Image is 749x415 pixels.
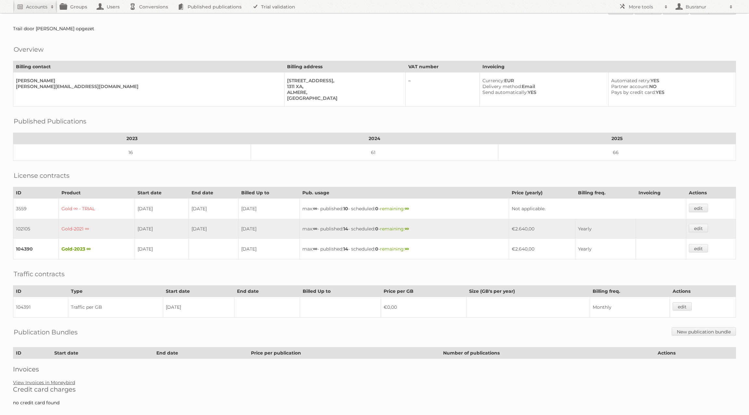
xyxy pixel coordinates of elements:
[689,204,708,212] a: edit
[13,133,251,144] th: 2023
[313,246,317,252] strong: ∞
[299,199,509,219] td: max: - published: - scheduled: -
[14,116,86,126] h2: Published Publications
[13,286,68,297] th: ID
[51,347,154,359] th: Start date
[381,286,466,297] th: Price per GB
[575,239,636,259] td: Yearly
[59,239,135,259] td: Gold-2023 ∞
[611,84,649,89] span: Partner account:
[16,84,279,89] div: [PERSON_NAME][EMAIL_ADDRESS][DOMAIN_NAME]
[299,219,509,239] td: max: - published: - scheduled: -
[13,239,59,259] td: 104390
[343,226,348,232] strong: 14
[68,297,163,318] td: Traffic per GB
[189,219,238,239] td: [DATE]
[498,133,736,144] th: 2025
[251,144,498,161] td: 61
[636,187,686,199] th: Invoicing
[482,89,528,95] span: Send automatically:
[375,206,378,212] strong: 0
[590,286,670,297] th: Billing freq.
[440,347,655,359] th: Number of publications
[154,347,248,359] th: End date
[13,61,284,72] th: Billing contact
[684,4,726,10] h2: Busranur
[14,327,78,337] h2: Publication Bundles
[287,84,400,89] div: 1311 XA,
[575,219,636,239] td: Yearly
[313,226,317,232] strong: ∞
[405,226,409,232] strong: ∞
[482,78,603,84] div: EUR
[26,4,47,10] h2: Accounts
[672,327,736,336] a: New publication bundle
[509,187,575,199] th: Price (yearly)
[13,380,75,385] a: View Invoices in Moneybird
[405,72,480,107] td: –
[655,347,736,359] th: Actions
[13,187,59,199] th: ID
[13,365,736,373] h2: Invoices
[482,84,603,89] div: Email
[135,187,189,199] th: Start date
[670,286,736,297] th: Actions
[16,78,279,84] div: [PERSON_NAME]
[380,246,409,252] span: remaining:
[689,244,708,253] a: edit
[480,61,736,72] th: Invoicing
[284,61,405,72] th: Billing address
[689,224,708,232] a: edit
[673,302,692,311] a: edit
[575,187,636,199] th: Billing freq.
[14,171,70,180] h2: License contracts
[13,219,59,239] td: 102105
[482,78,504,84] span: Currency:
[381,297,466,318] td: €0,00
[59,199,135,219] td: Gold ∞ - TRIAL
[611,89,656,95] span: Pays by credit card:
[59,187,135,199] th: Product
[299,187,509,199] th: Pub. usage
[405,246,409,252] strong: ∞
[405,61,480,72] th: VAT number
[13,199,59,219] td: 3559
[509,239,575,259] td: €2.640,00
[13,26,736,32] div: Trail door [PERSON_NAME] opgezet
[238,187,299,199] th: Billed Up to
[313,206,317,212] strong: ∞
[287,89,400,95] div: ALMERE,
[611,78,730,84] div: YES
[375,246,378,252] strong: 0
[238,219,299,239] td: [DATE]
[189,187,238,199] th: End date
[14,45,44,54] h2: Overview
[68,286,163,297] th: Type
[343,246,348,252] strong: 14
[300,286,381,297] th: Billed Up to
[248,347,440,359] th: Price per publication
[466,286,590,297] th: Size (GB's per year)
[405,206,409,212] strong: ∞
[590,297,670,318] td: Monthly
[287,78,400,84] div: [STREET_ADDRESS],
[163,286,234,297] th: Start date
[611,78,650,84] span: Automated retry:
[238,239,299,259] td: [DATE]
[238,199,299,219] td: [DATE]
[14,269,65,279] h2: Traffic contracts
[482,89,603,95] div: YES
[163,297,234,318] td: [DATE]
[13,347,52,359] th: ID
[611,84,730,89] div: NO
[135,219,189,239] td: [DATE]
[189,199,238,219] td: [DATE]
[251,133,498,144] th: 2024
[375,226,378,232] strong: 0
[234,286,300,297] th: End date
[135,199,189,219] td: [DATE]
[482,84,522,89] span: Delivery method:
[498,144,736,161] td: 66
[59,219,135,239] td: Gold-2021 ∞
[629,4,661,10] h2: More tools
